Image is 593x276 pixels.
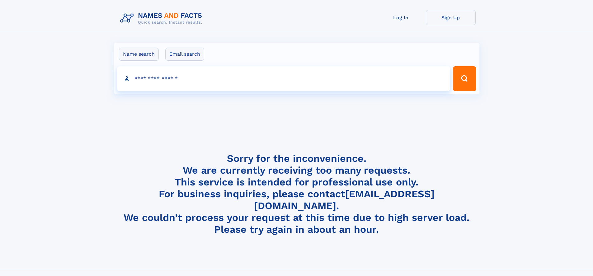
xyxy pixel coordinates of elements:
[254,188,435,212] a: [EMAIL_ADDRESS][DOMAIN_NAME]
[453,66,476,91] button: Search Button
[165,48,204,61] label: Email search
[118,10,207,27] img: Logo Names and Facts
[426,10,476,25] a: Sign Up
[376,10,426,25] a: Log In
[119,48,159,61] label: Name search
[118,152,476,236] h4: Sorry for the inconvenience. We are currently receiving too many requests. This service is intend...
[117,66,450,91] input: search input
